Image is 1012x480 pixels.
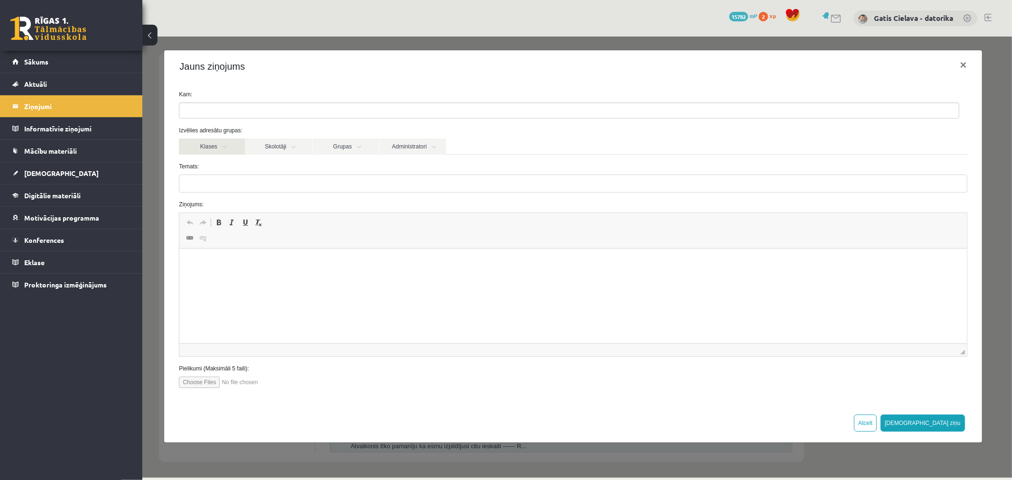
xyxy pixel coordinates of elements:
a: Rīgas 1. Tālmācības vidusskola [10,17,86,40]
label: Pielikumi (Maksimāli 5 faili): [29,328,832,336]
legend: Ziņojumi [24,95,130,117]
span: Digitālie materiāli [24,191,81,200]
span: Konferences [24,236,64,244]
a: Eklase [12,251,130,273]
a: Proktoringa izmēģinājums [12,274,130,295]
span: Motivācijas programma [24,213,99,222]
button: × [810,15,832,42]
span: mP [750,12,757,19]
a: Ziņojumi [12,95,130,117]
a: 2 xp [759,12,780,19]
h4: Jauns ziņojums [37,23,102,37]
a: 15782 mP [729,12,757,19]
span: 15782 [729,12,748,21]
a: Saite (vadīšanas taustiņš+K) [41,195,54,208]
span: Mācību materiāli [24,147,77,155]
a: Digitālie materiāli [12,185,130,206]
a: Slīpraksts (vadīšanas taustiņš+I) [83,180,96,192]
a: [DEMOGRAPHIC_DATA] [12,162,130,184]
button: [DEMOGRAPHIC_DATA] ziņu [738,378,823,395]
label: Temats: [29,126,832,134]
a: Atsaistīt [54,195,67,208]
span: Mērogot [818,313,823,318]
label: Ziņojums: [29,164,832,172]
a: Grupas [170,102,237,118]
a: Atkārtot (vadīšanas taustiņš+Y) [54,180,67,192]
a: Pasvītrojums (vadīšanas taustiņš+U) [96,180,110,192]
label: Kam: [29,54,832,62]
span: Proktoringa izmēģinājums [24,280,107,289]
span: Eklase [24,258,45,267]
a: Atcelt (vadīšanas taustiņš+Z) [41,180,54,192]
button: Atcelt [712,378,734,395]
a: Administratori [237,102,304,118]
a: Gatis Cielava - datorika [874,13,953,23]
legend: Informatīvie ziņojumi [24,118,130,139]
a: Motivācijas programma [12,207,130,229]
span: xp [770,12,776,19]
span: Aktuāli [24,80,47,88]
img: Gatis Cielava - datorika [858,14,868,24]
label: Izvēlies adresātu grupas: [29,90,832,98]
a: Skolotāji [103,102,170,118]
a: Klases [37,102,103,118]
a: Noņemt stilus [110,180,123,192]
a: Aktuāli [12,73,130,95]
iframe: Bagātinātā teksta redaktors, wiswyg-editor-47024920672340-1757406954-587 [37,212,824,307]
span: [DEMOGRAPHIC_DATA] [24,169,99,177]
span: 2 [759,12,768,21]
a: Treknraksts (vadīšanas taustiņš+B) [70,180,83,192]
span: Sākums [24,57,48,66]
a: Informatīvie ziņojumi [12,118,130,139]
a: Sākums [12,51,130,73]
a: Konferences [12,229,130,251]
a: Mācību materiāli [12,140,130,162]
